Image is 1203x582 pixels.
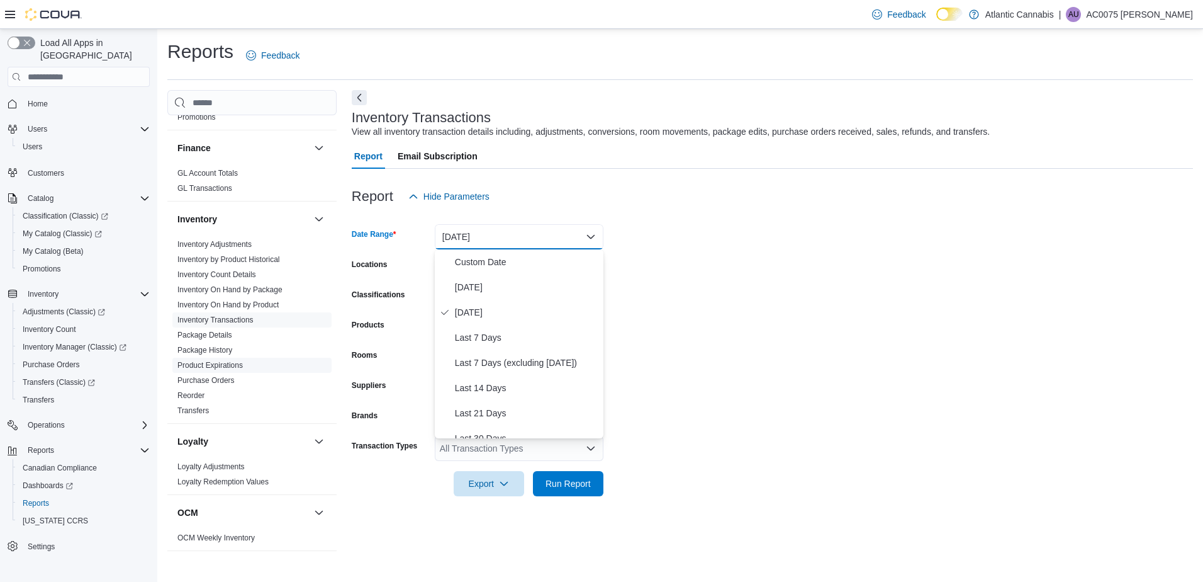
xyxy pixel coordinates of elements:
a: Promotions [177,113,216,122]
a: Settings [23,539,60,554]
button: Inventory Count [13,321,155,338]
span: Transfers (Classic) [18,375,150,390]
a: GL Account Totals [177,169,238,178]
p: AC0075 [PERSON_NAME] [1086,7,1193,22]
span: Feedback [261,49,299,62]
span: Last 7 Days [455,330,598,345]
button: Loyalty [177,435,309,448]
span: Operations [23,418,150,433]
span: Export [461,471,517,496]
span: Users [28,124,47,134]
span: Reports [18,496,150,511]
a: Purchase Orders [18,357,85,372]
div: Finance [167,166,337,201]
button: Finance [177,142,309,154]
span: Purchase Orders [23,360,80,370]
span: Inventory Adjustments [177,239,252,249]
a: Inventory Count [18,322,81,337]
button: Inventory [23,287,64,302]
p: Atlantic Cannabis [985,7,1054,22]
span: Dashboards [18,478,150,493]
span: Transfers [18,392,150,408]
button: Reports [23,443,59,458]
span: Transfers (Classic) [23,377,95,387]
span: Email Subscription [398,144,478,169]
span: Promotions [23,264,61,274]
label: Date Range [352,229,396,239]
h3: Inventory [177,213,217,225]
span: Reports [28,445,54,455]
a: Loyalty Redemption Values [177,477,269,486]
span: Custom Date [455,254,598,270]
span: Inventory Count Details [177,270,256,280]
a: Feedback [241,43,305,68]
span: Home [23,96,150,111]
a: Transfers [18,392,59,408]
span: Package Details [177,330,232,340]
span: Dashboards [23,481,73,491]
label: Products [352,320,384,330]
a: Inventory Transactions [177,316,254,324]
button: Users [23,122,52,137]
span: My Catalog (Classic) [23,229,102,239]
span: My Catalog (Beta) [18,244,150,259]
a: Inventory On Hand by Package [177,285,283,294]
span: Promotions [18,261,150,277]
a: Home [23,96,53,111]
button: Run Report [533,471,603,496]
button: Operations [23,418,70,433]
span: Inventory Manager (Classic) [18,339,150,355]
a: Dashboards [13,477,155,494]
button: Transfers [13,391,155,409]
a: Feedback [867,2,931,27]
button: Hide Parameters [403,184,495,209]
button: Reports [3,442,155,459]
span: Hide Parameters [423,190,490,203]
a: Classification (Classic) [18,208,113,224]
a: Transfers (Classic) [13,374,155,391]
span: Loyalty Adjustments [177,462,245,472]
span: Reports [23,443,150,458]
span: Feedback [887,8,926,21]
a: Inventory On Hand by Product [177,300,279,309]
button: Settings [3,537,155,556]
button: Next [352,90,367,105]
a: GL Transactions [177,184,232,193]
span: Transfers [23,395,54,405]
span: Load All Apps in [GEOGRAPHIC_DATA] [35,37,150,62]
span: Inventory Count [23,324,76,334]
span: Customers [28,168,64,178]
span: Customers [23,164,150,180]
a: Canadian Compliance [18,460,102,476]
button: Catalog [3,190,155,207]
span: Last 21 Days [455,406,598,421]
span: GL Account Totals [177,168,238,178]
button: [DATE] [435,224,603,249]
span: Classification (Classic) [23,211,108,221]
a: My Catalog (Classic) [18,226,107,241]
span: Inventory On Hand by Product [177,300,279,310]
a: Promotions [18,261,66,277]
label: Rooms [352,350,378,360]
div: Select listbox [435,249,603,438]
span: Last 7 Days (excluding [DATE]) [455,355,598,370]
span: Inventory [23,287,150,302]
label: Suppliers [352,380,386,391]
button: Reports [13,494,155,512]
h3: OCM [177,506,198,519]
h3: Loyalty [177,435,208,448]
a: Package Details [177,331,232,339]
button: [US_STATE] CCRS [13,512,155,530]
a: Dashboards [18,478,78,493]
button: OCM [177,506,309,519]
button: Open list of options [586,443,596,454]
a: Reports [18,496,54,511]
span: Canadian Compliance [18,460,150,476]
a: Inventory Manager (Classic) [18,339,131,355]
span: Settings [28,542,55,552]
button: Export [454,471,524,496]
button: Catalog [23,191,59,206]
span: My Catalog (Classic) [18,226,150,241]
button: Customers [3,163,155,181]
span: Inventory Transactions [177,315,254,325]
